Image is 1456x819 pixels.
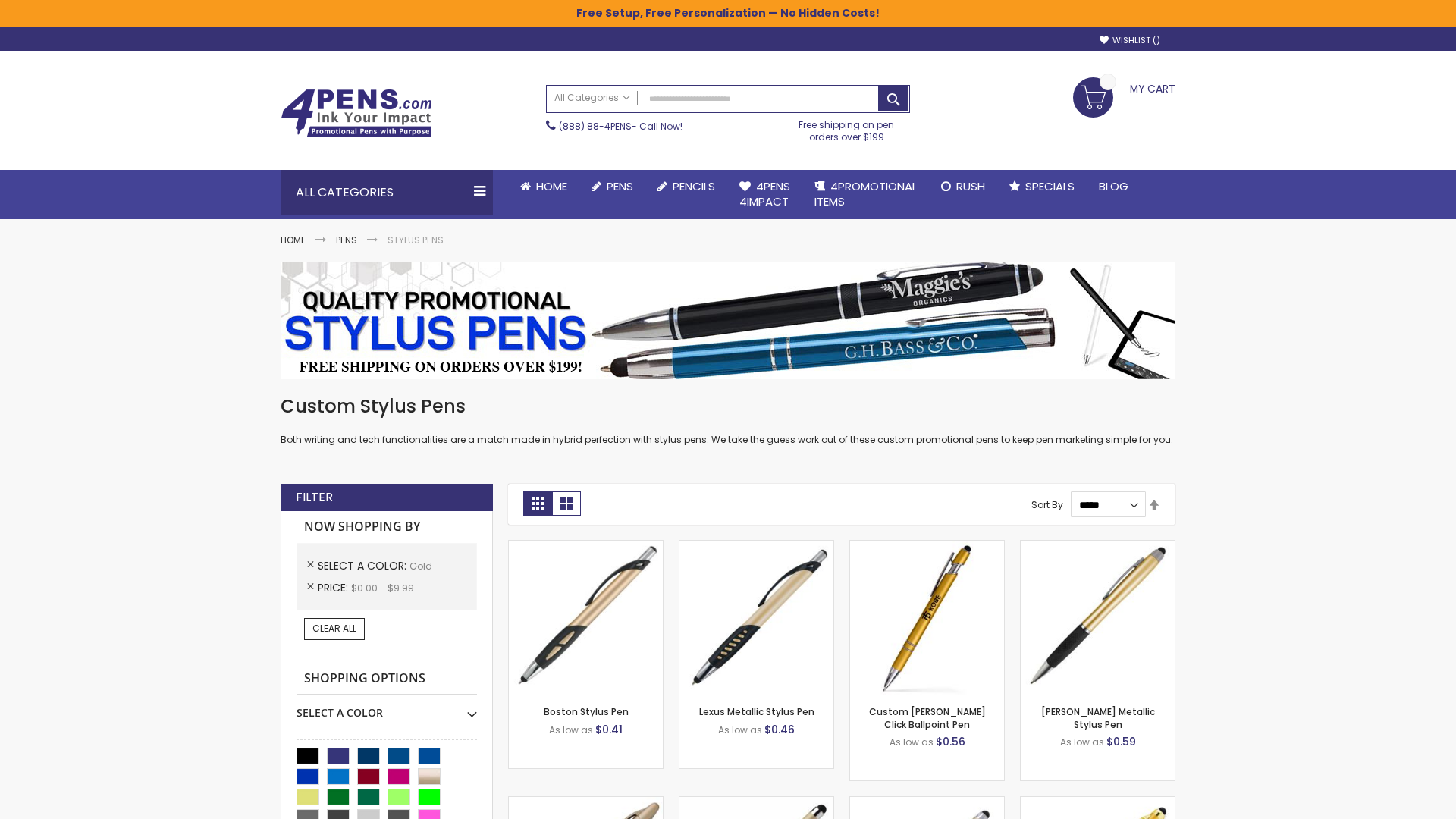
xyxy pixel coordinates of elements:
[956,178,985,194] span: Rush
[509,541,663,695] img: Boston Stylus Pen-Gold
[1106,734,1136,749] span: $0.59
[699,705,814,718] a: Lexus Metallic Stylus Pen
[297,663,477,695] strong: Shopping Options
[318,580,351,595] span: Price
[679,540,833,553] a: Lexus Metallic Stylus Pen-Gold
[718,723,762,736] span: As low as
[679,796,833,809] a: Islander Softy Metallic Gel Pen with Stylus-Gold
[814,178,917,209] span: 4PROMOTIONAL ITEMS
[869,705,986,730] a: Custom [PERSON_NAME] Click Ballpoint Pen
[1025,178,1075,194] span: Specials
[890,736,934,748] span: As low as
[783,113,911,143] div: Free shipping on pen orders over $199
[850,796,1004,809] a: Cali Custom Stylus Gel pen-Gold
[318,558,409,573] span: Select A Color
[607,178,633,194] span: Pens
[850,540,1004,553] a: Custom Alex II Click Ballpoint Pen-Gold
[1100,35,1160,46] a: Wishlist
[297,511,477,543] strong: Now Shopping by
[509,796,663,809] a: Twist Highlighter-Pen Stylus Combo-Gold
[559,120,632,133] a: (888) 88-4PENS
[679,541,833,695] img: Lexus Metallic Stylus Pen-Gold
[595,722,623,737] span: $0.41
[336,234,357,246] a: Pens
[296,489,333,506] strong: Filter
[509,540,663,553] a: Boston Stylus Pen-Gold
[929,170,997,203] a: Rush
[409,560,432,573] span: Gold
[544,705,629,718] a: Boston Stylus Pen
[673,178,715,194] span: Pencils
[1087,170,1141,203] a: Blog
[739,178,790,209] span: 4Pens 4impact
[281,262,1175,379] img: Stylus Pens
[549,723,593,736] span: As low as
[997,170,1087,203] a: Specials
[645,170,727,203] a: Pencils
[1060,736,1104,748] span: As low as
[554,92,630,104] span: All Categories
[850,541,1004,695] img: Custom Alex II Click Ballpoint Pen-Gold
[281,394,1175,419] h1: Custom Stylus Pens
[559,120,682,133] span: - Call Now!
[304,618,365,639] a: Clear All
[281,170,493,215] div: All Categories
[1021,541,1175,695] img: Lory Metallic Stylus Pen-Gold
[1021,540,1175,553] a: Lory Metallic Stylus Pen-Gold
[547,86,638,111] a: All Categories
[297,695,477,720] div: Select A Color
[536,178,567,194] span: Home
[936,734,965,749] span: $0.56
[281,89,432,137] img: 4Pens Custom Pens and Promotional Products
[579,170,645,203] a: Pens
[508,170,579,203] a: Home
[1099,178,1128,194] span: Blog
[1041,705,1155,730] a: [PERSON_NAME] Metallic Stylus Pen
[1021,796,1175,809] a: I-Stylus-Slim-Gold-Gold
[312,622,356,635] span: Clear All
[388,234,444,246] strong: Stylus Pens
[281,394,1175,447] div: Both writing and tech functionalities are a match made in hybrid perfection with stylus pens. We ...
[351,582,414,595] span: $0.00 - $9.99
[802,170,929,219] a: 4PROMOTIONALITEMS
[764,722,795,737] span: $0.46
[727,170,802,219] a: 4Pens4impact
[281,234,306,246] a: Home
[1031,498,1063,511] label: Sort By
[523,491,552,516] strong: Grid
